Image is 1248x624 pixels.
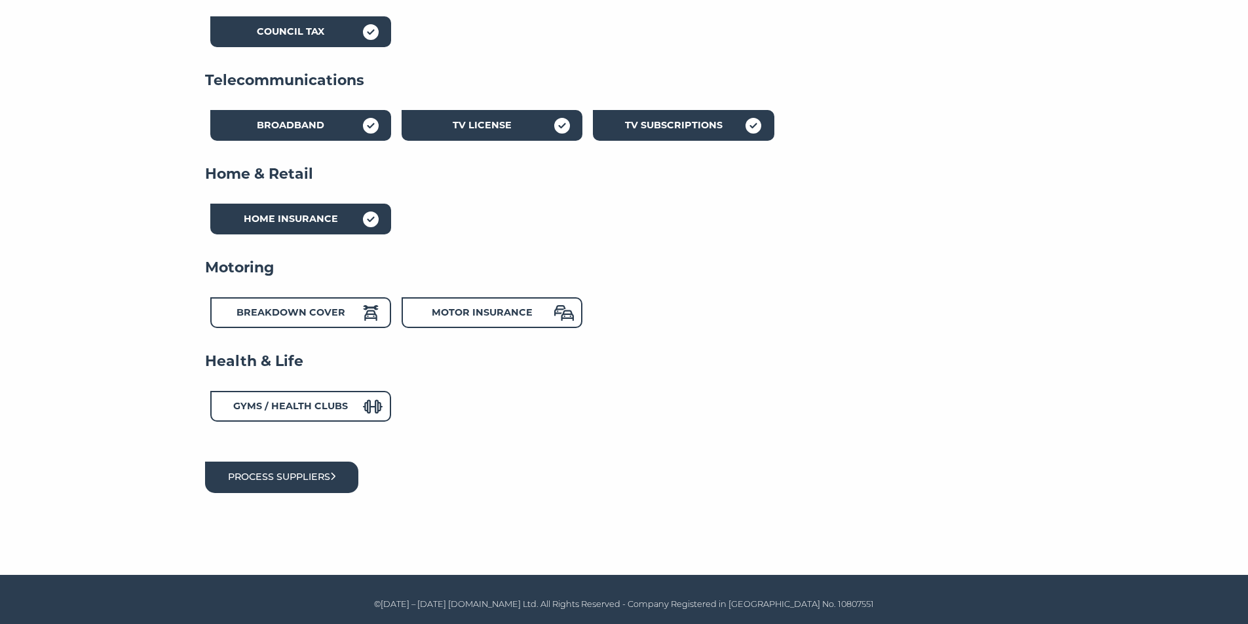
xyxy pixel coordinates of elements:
div: Council Tax [210,16,391,47]
h4: Health & Life [205,352,1044,371]
div: Motor Insurance [402,297,582,328]
strong: Council Tax [257,26,324,37]
div: Home Insurance [210,204,391,234]
button: Process suppliers [205,462,359,492]
strong: Home Insurance [244,213,338,225]
h4: Telecommunications [205,71,1044,90]
div: TV Subscriptions [593,110,774,141]
div: Gyms / Health Clubs [210,391,391,422]
strong: Motor Insurance [432,306,533,318]
div: Broadband [210,110,391,141]
strong: Breakdown Cover [236,306,345,318]
strong: TV Subscriptions [625,119,723,131]
strong: Gyms / Health Clubs [233,400,348,412]
p: ©[DATE] – [DATE] [DOMAIN_NAME] Ltd. All Rights Reserved - Company Registered in [GEOGRAPHIC_DATA]... [208,598,1040,612]
div: Breakdown Cover [210,297,391,328]
strong: TV License [453,119,512,131]
div: TV License [402,110,582,141]
strong: Broadband [257,119,324,131]
h4: Motoring [205,258,1044,278]
h4: Home & Retail [205,164,1044,184]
